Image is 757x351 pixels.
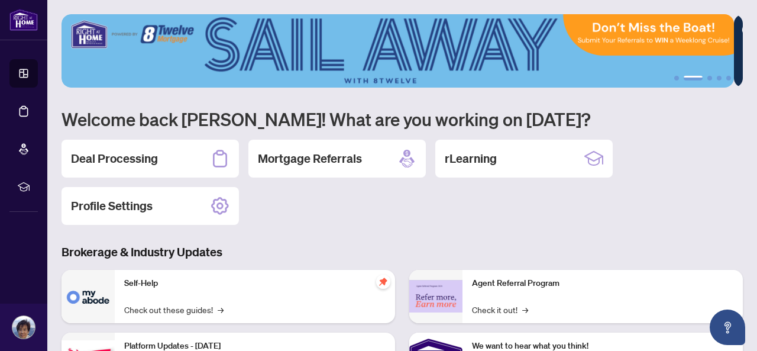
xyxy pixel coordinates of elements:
[684,76,703,80] button: 2
[12,316,35,339] img: Profile Icon
[124,303,224,316] a: Check out these guides!→
[218,303,224,316] span: →
[62,14,734,88] img: Slide 1
[710,310,745,345] button: Open asap
[409,280,462,313] img: Agent Referral Program
[258,150,362,167] h2: Mortgage Referrals
[472,277,733,290] p: Agent Referral Program
[726,76,731,80] button: 5
[376,275,390,289] span: pushpin
[445,150,497,167] h2: rLearning
[71,150,158,167] h2: Deal Processing
[674,76,679,80] button: 1
[62,244,743,260] h3: Brokerage & Industry Updates
[472,303,528,316] a: Check it out!→
[522,303,528,316] span: →
[62,108,743,130] h1: Welcome back [PERSON_NAME]! What are you working on [DATE]?
[9,9,38,31] img: logo
[124,277,386,290] p: Self-Help
[62,270,115,323] img: Self-Help
[707,76,712,80] button: 3
[717,76,722,80] button: 4
[71,198,153,214] h2: Profile Settings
